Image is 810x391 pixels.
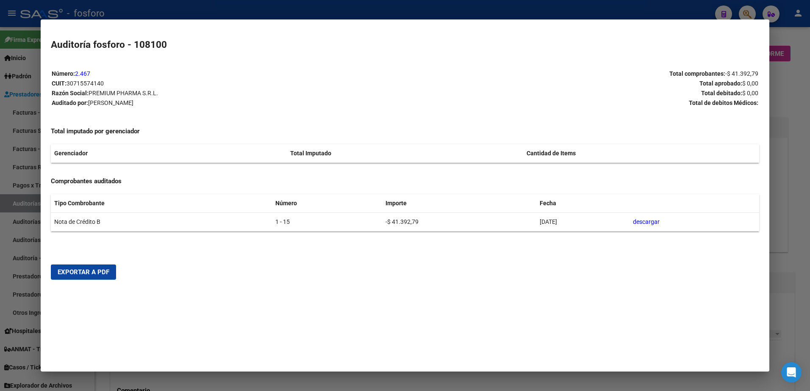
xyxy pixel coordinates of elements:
[781,362,802,383] div: Open Intercom Messenger
[382,213,536,231] td: -$ 41.392,79
[725,70,758,77] span: -$ 41.392,79
[89,90,158,96] span: PREMIUM PHARMA S.R.L.
[272,194,382,212] th: Número
[88,99,133,106] span: [PERSON_NAME]
[536,213,630,231] td: [DATE]
[536,194,630,212] th: Fecha
[51,144,287,162] th: Gerenciador
[58,268,109,276] span: Exportar a PDF
[633,218,660,225] a: descargar
[405,98,758,108] p: Total de debitos Médicos:
[52,69,405,79] p: Número:
[51,213,272,231] td: Nota de Crédito B
[52,98,405,108] p: Auditado por:
[51,38,760,52] h2: Auditoría fosforo - 108100
[287,144,523,162] th: Total Imputado
[52,79,405,88] p: CUIT:
[742,80,758,87] span: $ 0,00
[523,144,760,162] th: Cantidad de Items
[405,69,758,79] p: Total comprobantes:
[67,80,104,87] span: 30715574140
[405,79,758,88] p: Total aprobado:
[272,213,382,231] td: 1 - 15
[382,194,536,212] th: Importe
[51,176,760,186] h4: Comprobantes auditados
[51,127,760,136] h4: Total imputado por gerenciador
[742,90,758,96] span: $ 0,00
[51,194,272,212] th: Tipo Combrobante
[52,88,405,98] p: Razón Social:
[75,70,90,77] a: 2.467
[405,88,758,98] p: Total debitado:
[51,264,116,280] button: Exportar a PDF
